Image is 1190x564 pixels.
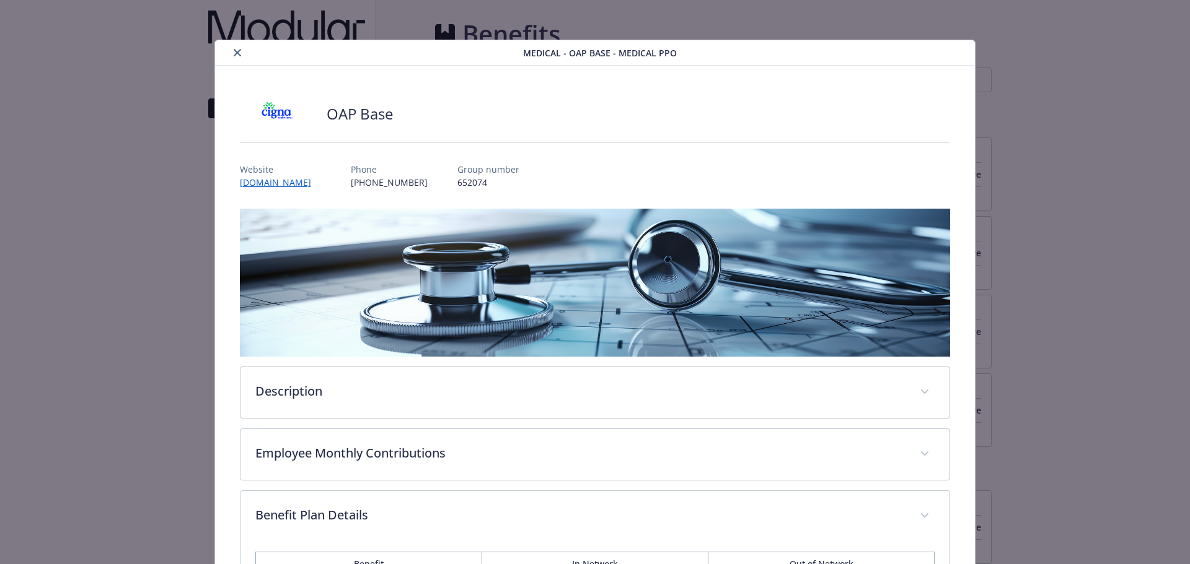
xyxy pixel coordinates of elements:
[255,382,906,401] p: Description
[457,176,519,189] p: 652074
[230,45,245,60] button: close
[523,46,677,59] span: Medical - OAP Base - Medical PPO
[240,209,951,357] img: banner
[240,429,950,480] div: Employee Monthly Contributions
[255,506,906,524] p: Benefit Plan Details
[240,95,314,132] img: CIGNA
[351,176,428,189] p: [PHONE_NUMBER]
[240,176,321,188] a: [DOMAIN_NAME]
[240,367,950,418] div: Description
[240,163,321,176] p: Website
[255,444,906,462] p: Employee Monthly Contributions
[240,491,950,542] div: Benefit Plan Details
[351,163,428,176] p: Phone
[327,103,393,124] h2: OAP Base
[457,163,519,176] p: Group number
